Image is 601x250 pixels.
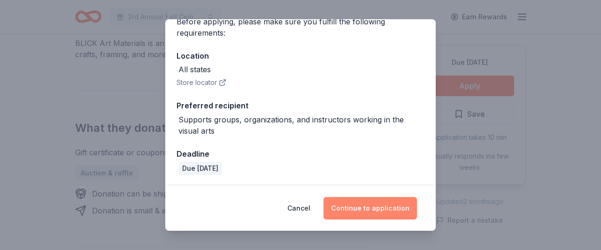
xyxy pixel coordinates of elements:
button: Store locator [177,77,226,88]
div: All states [178,64,211,75]
div: Location [177,50,424,62]
div: Preferred recipient [177,99,424,112]
div: Due [DATE] [178,162,222,175]
button: Continue to application [324,197,417,220]
div: Deadline [177,148,424,160]
div: Supports groups, organizations, and instructors working in the visual arts [178,114,424,136]
button: Cancel [287,197,310,220]
div: Before applying, please make sure you fulfill the following requirements: [177,16,424,38]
